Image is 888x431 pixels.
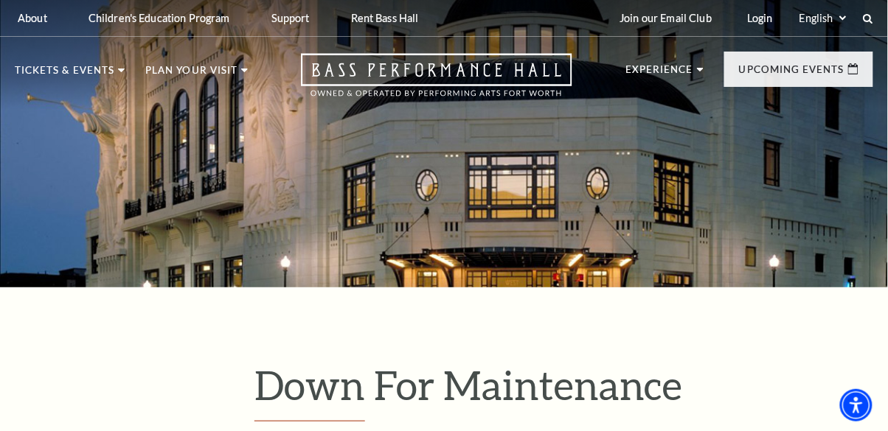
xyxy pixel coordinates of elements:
p: Experience [625,65,693,83]
div: Accessibility Menu [840,389,873,421]
p: Plan Your Visit [145,66,237,83]
p: Children's Education Program [89,12,230,24]
h1: Down For Maintenance [254,361,873,421]
p: Tickets & Events [15,66,114,83]
select: Select: [797,11,849,25]
p: Rent Bass Hall [351,12,419,24]
p: Support [271,12,310,24]
a: Open this option [248,53,625,110]
p: About [18,12,47,24]
p: Upcoming Events [739,65,844,83]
